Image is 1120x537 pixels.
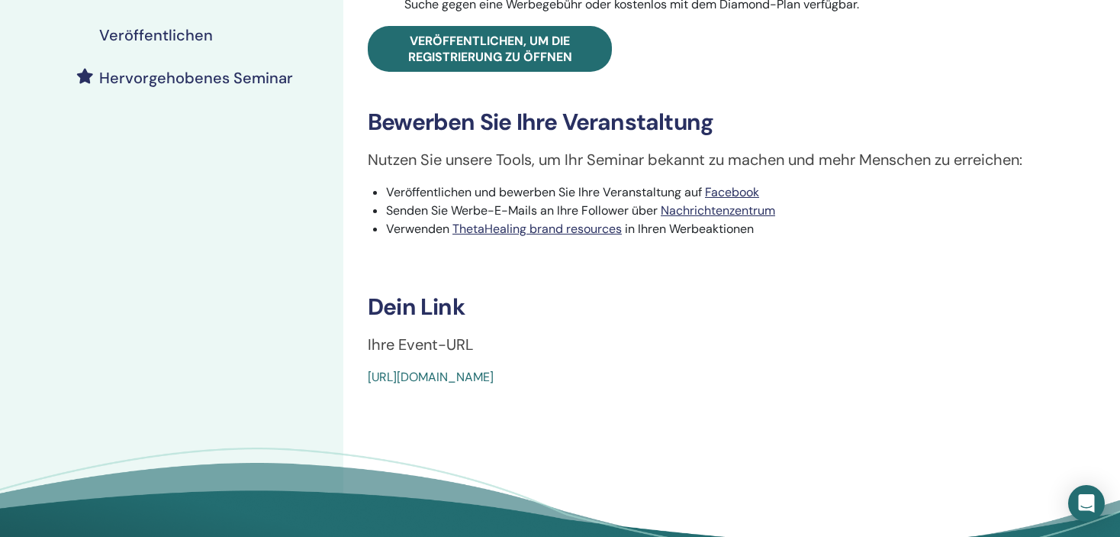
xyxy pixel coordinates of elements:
[452,221,622,237] a: ThetaHealing brand resources
[386,183,1066,202] li: Veröffentlichen und bewerben Sie Ihre Veranstaltung auf
[661,202,775,218] a: Nachrichtenzentrum
[386,220,1066,238] li: Verwenden in Ihren Werbeaktionen
[99,69,293,87] h4: Hervorgehobenes Seminar
[705,184,759,200] a: Facebook
[368,293,1066,321] h3: Dein Link
[386,202,1066,220] li: Senden Sie Werbe-E-Mails an Ihre Follower über
[1068,485,1105,522] div: Open Intercom Messenger
[368,108,1066,136] h3: Bewerben Sie Ihre Veranstaltung
[99,26,213,44] h4: Veröffentlichen
[368,333,1066,356] p: Ihre Event-URL
[368,369,494,385] a: [URL][DOMAIN_NAME]
[368,148,1066,171] p: Nutzen Sie unsere Tools, um Ihr Seminar bekannt zu machen und mehr Menschen zu erreichen:
[368,26,612,72] a: Veröffentlichen, um die Registrierung zu öffnen
[408,33,572,65] span: Veröffentlichen, um die Registrierung zu öffnen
